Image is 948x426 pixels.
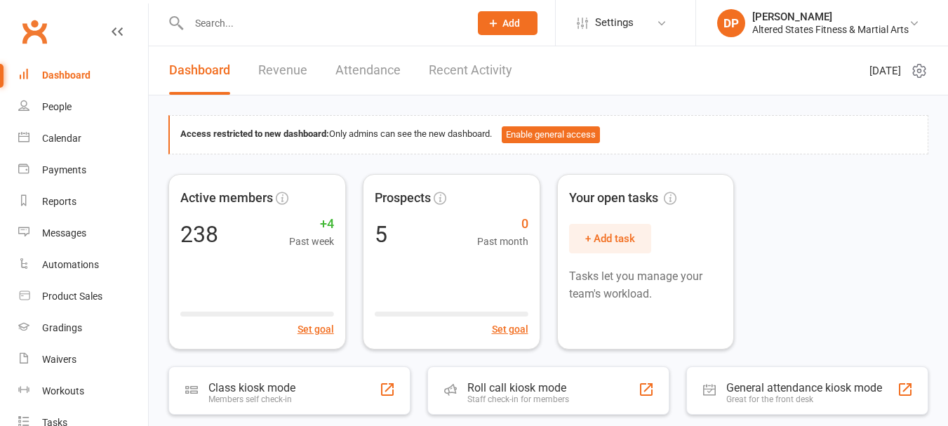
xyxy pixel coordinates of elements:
[18,154,148,186] a: Payments
[42,133,81,144] div: Calendar
[289,214,334,234] span: +4
[180,223,218,246] div: 238
[477,234,528,249] span: Past month
[42,291,102,302] div: Product Sales
[42,101,72,112] div: People
[180,126,917,143] div: Only admins can see the new dashboard.
[208,381,295,394] div: Class kiosk mode
[42,164,86,175] div: Payments
[18,344,148,375] a: Waivers
[492,321,528,337] button: Set goal
[42,385,84,397] div: Workouts
[42,69,91,81] div: Dashboard
[18,186,148,218] a: Reports
[180,128,329,139] strong: Access restricted to new dashboard:
[726,394,882,404] div: Great for the front desk
[18,375,148,407] a: Workouts
[42,259,99,270] div: Automations
[726,381,882,394] div: General attendance kiosk mode
[335,46,401,95] a: Attendance
[467,381,569,394] div: Roll call kiosk mode
[569,188,676,208] span: Your open tasks
[429,46,512,95] a: Recent Activity
[375,223,387,246] div: 5
[375,188,431,208] span: Prospects
[569,267,723,303] p: Tasks let you manage your team's workload.
[180,188,273,208] span: Active members
[752,11,909,23] div: [PERSON_NAME]
[298,321,334,337] button: Set goal
[42,227,86,239] div: Messages
[717,9,745,37] div: DP
[569,224,651,253] button: + Add task
[18,249,148,281] a: Automations
[18,60,148,91] a: Dashboard
[477,214,528,234] span: 0
[502,126,600,143] button: Enable general access
[185,13,460,33] input: Search...
[289,234,334,249] span: Past week
[18,91,148,123] a: People
[17,14,52,49] a: Clubworx
[42,196,76,207] div: Reports
[42,322,82,333] div: Gradings
[478,11,538,35] button: Add
[502,18,520,29] span: Add
[18,218,148,249] a: Messages
[258,46,307,95] a: Revenue
[595,7,634,39] span: Settings
[169,46,230,95] a: Dashboard
[869,62,901,79] span: [DATE]
[18,123,148,154] a: Calendar
[208,394,295,404] div: Members self check-in
[18,281,148,312] a: Product Sales
[18,312,148,344] a: Gradings
[752,23,909,36] div: Altered States Fitness & Martial Arts
[467,394,569,404] div: Staff check-in for members
[42,354,76,365] div: Waivers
